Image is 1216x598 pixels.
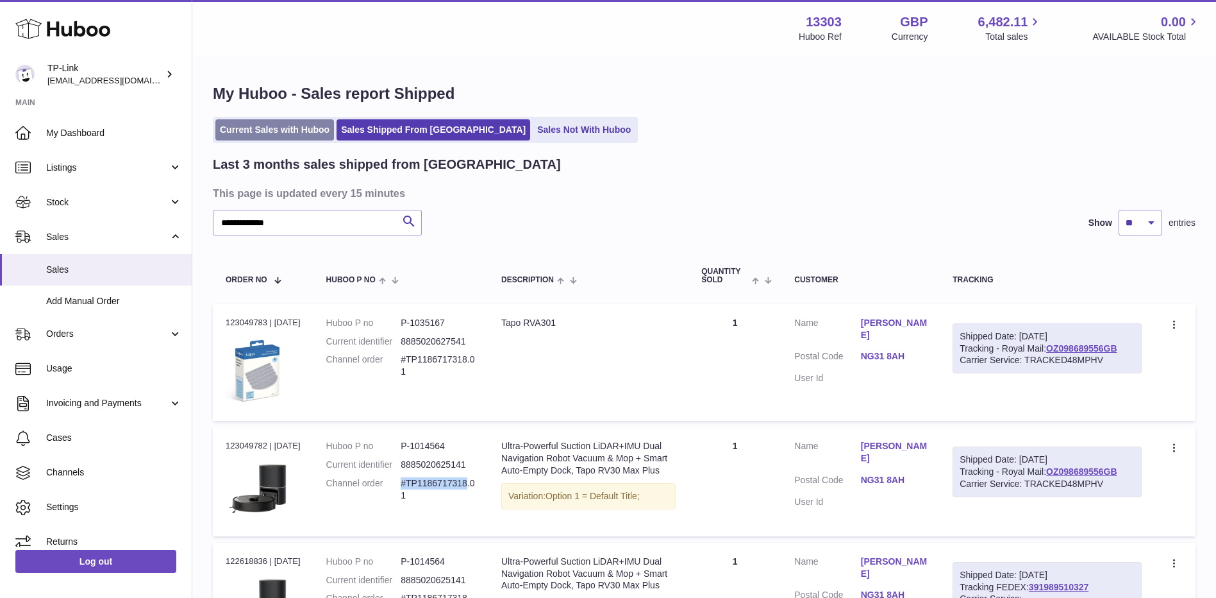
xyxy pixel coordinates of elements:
[213,186,1192,200] h3: This page is updated every 15 minutes
[794,317,860,345] dt: Name
[46,127,182,139] span: My Dashboard
[501,483,676,509] div: Variation:
[501,276,554,284] span: Description
[953,323,1142,374] div: Tracking - Royal Mail:
[47,75,188,85] span: [EMAIL_ADDRESS][DOMAIN_NAME]
[46,432,182,444] span: Cases
[46,328,169,340] span: Orders
[401,574,476,586] dd: 8885020625141
[688,304,781,422] td: 1
[861,440,927,465] a: [PERSON_NAME]
[861,317,927,341] a: [PERSON_NAME]
[47,62,163,87] div: TP-Link
[960,569,1135,581] div: Shipped Date: [DATE]
[326,556,401,568] dt: Huboo P no
[861,474,927,486] a: NG31 8AH
[985,31,1042,43] span: Total sales
[401,354,476,378] dd: #TP1186717318.01
[688,427,781,536] td: 1
[326,440,401,452] dt: Huboo P no
[46,196,169,209] span: Stock
[326,477,401,502] dt: Channel order
[960,454,1135,466] div: Shipped Date: [DATE]
[794,496,860,508] dt: User Id
[806,13,842,31] strong: 13303
[213,156,561,173] h2: Last 3 months sales shipped from [GEOGRAPHIC_DATA]
[1046,466,1117,477] a: OZ098689556GB
[401,556,476,568] dd: P-1014564
[953,447,1142,497] div: Tracking - Royal Mail:
[794,556,860,583] dt: Name
[794,350,860,366] dt: Postal Code
[501,440,676,477] div: Ultra-Powerful Suction LiDAR+IMU Dual Navigation Robot Vacuum & Mop + Smart Auto-Empty Dock, Tapo...
[978,13,1043,43] a: 6,482.11 Total sales
[1169,217,1195,229] span: entries
[892,31,928,43] div: Currency
[46,264,182,276] span: Sales
[326,276,376,284] span: Huboo P no
[960,478,1135,490] div: Carrier Service: TRACKED48MPHV
[1029,582,1088,592] a: 391989510327
[978,13,1028,31] span: 6,482.11
[501,556,676,592] div: Ultra-Powerful Suction LiDAR+IMU Dual Navigation Robot Vacuum & Mop + Smart Auto-Empty Dock, Tapo...
[46,231,169,243] span: Sales
[226,456,290,520] img: 01_large_20240808023803n.jpg
[337,119,530,141] a: Sales Shipped From [GEOGRAPHIC_DATA]
[1092,13,1201,43] a: 0.00 AVAILABLE Stock Total
[326,354,401,378] dt: Channel order
[401,317,476,329] dd: P-1035167
[1161,13,1186,31] span: 0.00
[960,354,1135,366] div: Carrier Service: TRACKED48MPHV
[46,363,182,375] span: Usage
[953,276,1142,284] div: Tracking
[226,276,267,284] span: Order No
[215,119,334,141] a: Current Sales with Huboo
[46,466,182,479] span: Channels
[46,501,182,513] span: Settings
[701,268,749,284] span: Quantity Sold
[46,295,182,307] span: Add Manual Order
[501,317,676,329] div: Tapo RVA301
[794,372,860,384] dt: User Id
[960,330,1135,343] div: Shipped Date: [DATE]
[226,556,301,567] div: 122618836 | [DATE]
[46,397,169,409] span: Invoicing and Payments
[226,332,290,405] img: 1741107177.jpg
[1092,31,1201,43] span: AVAILABLE Stock Total
[401,459,476,471] dd: 8885020625141
[799,31,842,43] div: Huboo Ref
[326,317,401,329] dt: Huboo P no
[326,459,401,471] dt: Current identifier
[861,556,927,580] a: [PERSON_NAME]
[1046,343,1117,354] a: OZ098689556GB
[46,162,169,174] span: Listings
[794,440,860,468] dt: Name
[401,440,476,452] dd: P-1014564
[401,477,476,502] dd: #TP1186717318.01
[326,574,401,586] dt: Current identifier
[326,336,401,348] dt: Current identifier
[861,350,927,363] a: NG31 8AH
[546,491,640,501] span: Option 1 = Default Title;
[1088,217,1112,229] label: Show
[900,13,928,31] strong: GBP
[213,83,1195,104] h1: My Huboo - Sales report Shipped
[226,440,301,452] div: 123049782 | [DATE]
[794,276,927,284] div: Customer
[15,550,176,573] a: Log out
[226,317,301,329] div: 123049783 | [DATE]
[46,536,182,548] span: Returns
[533,119,635,141] a: Sales Not With Huboo
[401,336,476,348] dd: 8885020627541
[15,65,35,84] img: gaby.chen@tp-link.com
[794,474,860,490] dt: Postal Code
